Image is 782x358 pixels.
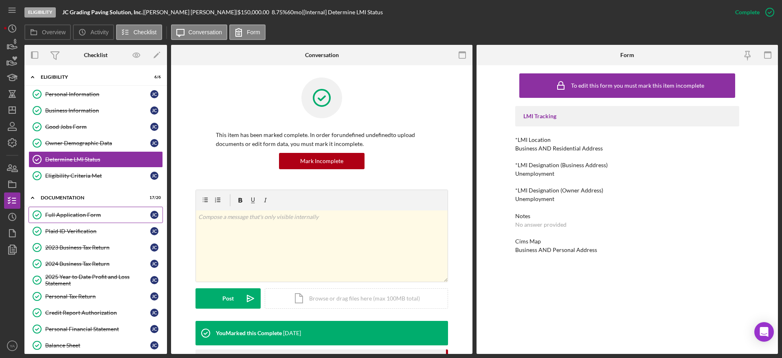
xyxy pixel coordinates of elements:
div: | [Internal] Determine LMI Status [302,9,383,15]
a: 2023 Business Tax ReturnJC [29,239,163,256]
div: J C [150,227,158,235]
div: Documentation [41,195,141,200]
div: Eligibility [41,75,141,80]
a: Plaid ID VerificationJC [29,223,163,239]
div: Determine LMI Status [45,156,163,163]
div: 6 / 6 [146,75,161,80]
div: Full Application Form [45,212,150,218]
div: LMI Tracking [523,113,731,119]
label: Overview [42,29,66,35]
div: No answer provided [515,221,567,228]
div: J C [150,172,158,180]
a: Determine LMI Status [29,151,163,168]
a: Business InformationJC [29,102,163,119]
div: Unemployment [515,196,554,202]
p: This item has been marked complete. In order for undefined undefined to upload documents or edit ... [216,130,428,149]
button: Mark Incomplete [279,153,365,169]
div: [PERSON_NAME] [PERSON_NAME] | [144,9,237,15]
div: J C [150,90,158,98]
label: Conversation [189,29,222,35]
div: Eligibility [24,7,56,18]
div: Post [222,288,234,309]
a: Personal Financial StatementJC [29,321,163,337]
div: J C [150,341,158,349]
div: Business AND Personal Address [515,247,597,253]
div: 60 mo [287,9,302,15]
div: J C [150,276,158,284]
div: Business Information [45,107,150,114]
div: Good Jobs Form [45,124,150,130]
button: Form [229,24,266,40]
div: 2024 Business Tax Return [45,261,150,267]
div: | [62,9,144,15]
div: Form [620,52,634,58]
a: Good Jobs FormJC [29,119,163,135]
button: Checklist [116,24,162,40]
div: 2025 Year to Date Profit and Loss Statement [45,274,150,287]
div: Personal Tax Return [45,293,150,300]
button: Post [195,288,261,309]
div: Unemployment [515,170,554,177]
div: Owner Demographic Data [45,140,150,146]
div: Checklist [84,52,108,58]
div: To edit this form you must mark this item incomplete [571,82,704,89]
div: You Marked this Complete [216,330,282,336]
div: *LMI Designation (Business Address) [515,162,739,168]
div: Complete [735,4,760,20]
div: 8.75 % [272,9,287,15]
a: Personal InformationJC [29,86,163,102]
label: Checklist [134,29,157,35]
a: Eligibility Criteria MetJC [29,168,163,184]
label: Activity [90,29,108,35]
div: Mark Incomplete [300,153,343,169]
a: Balance SheetJC [29,337,163,354]
div: Open Intercom Messenger [754,322,774,342]
div: Plaid ID Verification [45,228,150,234]
div: *LMI Designation (Owner Address) [515,187,739,194]
a: Full Application FormJC [29,207,163,223]
button: Complete [727,4,778,20]
div: 2023 Business Tax Return [45,244,150,251]
div: J C [150,139,158,147]
button: Conversation [171,24,228,40]
time: 2025-08-13 19:14 [283,330,301,336]
div: Personal Financial Statement [45,326,150,332]
div: Notes [515,213,739,219]
div: Personal Information [45,91,150,97]
div: Balance Sheet [45,342,150,349]
div: Business AND Residential Address [515,145,603,152]
div: J C [150,243,158,252]
div: J C [150,106,158,115]
div: *LMI Location [515,137,739,143]
div: 17 / 20 [146,195,161,200]
label: Form [247,29,260,35]
a: 2024 Business Tax ReturnJC [29,256,163,272]
a: Owner Demographic DataJC [29,135,163,151]
a: 2025 Year to Date Profit and Loss StatementJC [29,272,163,288]
div: J C [150,260,158,268]
div: $150,000.00 [237,9,272,15]
div: J C [150,211,158,219]
div: Conversation [305,52,339,58]
a: Credit Report AuthorizationJC [29,305,163,321]
b: JC Grading Paving Solution, Inc. [62,9,143,15]
button: Activity [73,24,114,40]
div: J C [150,325,158,333]
div: Credit Report Authorization [45,309,150,316]
div: J C [150,309,158,317]
div: J C [150,292,158,301]
text: YA [10,344,15,348]
div: Eligibility Criteria Met [45,172,150,179]
div: J C [150,123,158,131]
button: YA [4,338,20,354]
div: Cims Map [515,238,739,245]
a: Personal Tax ReturnJC [29,288,163,305]
button: Overview [24,24,71,40]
